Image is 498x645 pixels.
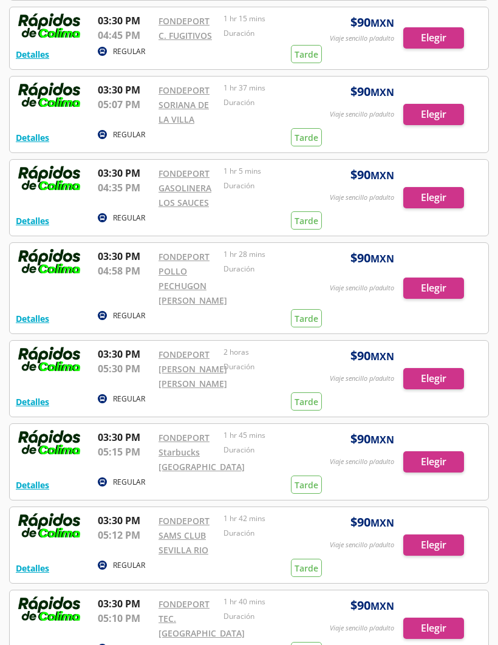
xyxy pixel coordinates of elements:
[159,16,210,27] a: FONDEPORT
[159,251,210,263] a: FONDEPORT
[159,432,210,444] a: FONDEPORT
[113,311,145,322] p: REGULAR
[159,447,245,473] a: Starbucks [GEOGRAPHIC_DATA]
[16,49,49,61] button: Detalles
[159,599,210,610] a: FONDEPORT
[159,183,211,209] a: GASOLINERA LOS SAUCES
[159,364,227,390] a: [PERSON_NAME] [PERSON_NAME]
[159,516,210,527] a: FONDEPORT
[113,130,145,141] p: REGULAR
[159,530,208,556] a: SAMS CLUB SEVILLA RIO
[16,479,49,492] button: Detalles
[113,477,145,488] p: REGULAR
[16,215,49,228] button: Detalles
[159,30,212,42] a: C. FUGITIVOS
[16,562,49,575] button: Detalles
[113,561,145,572] p: REGULAR
[159,349,210,361] a: FONDEPORT
[159,266,227,307] a: POLLO PECHUGON [PERSON_NAME]
[159,613,245,640] a: TEC. [GEOGRAPHIC_DATA]
[159,168,210,180] a: FONDEPORT
[159,85,210,97] a: FONDEPORT
[16,132,49,145] button: Detalles
[113,394,145,405] p: REGULAR
[16,396,49,409] button: Detalles
[113,47,145,58] p: REGULAR
[16,313,49,326] button: Detalles
[113,213,145,224] p: REGULAR
[159,100,209,126] a: SORIANA DE LA VILLA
